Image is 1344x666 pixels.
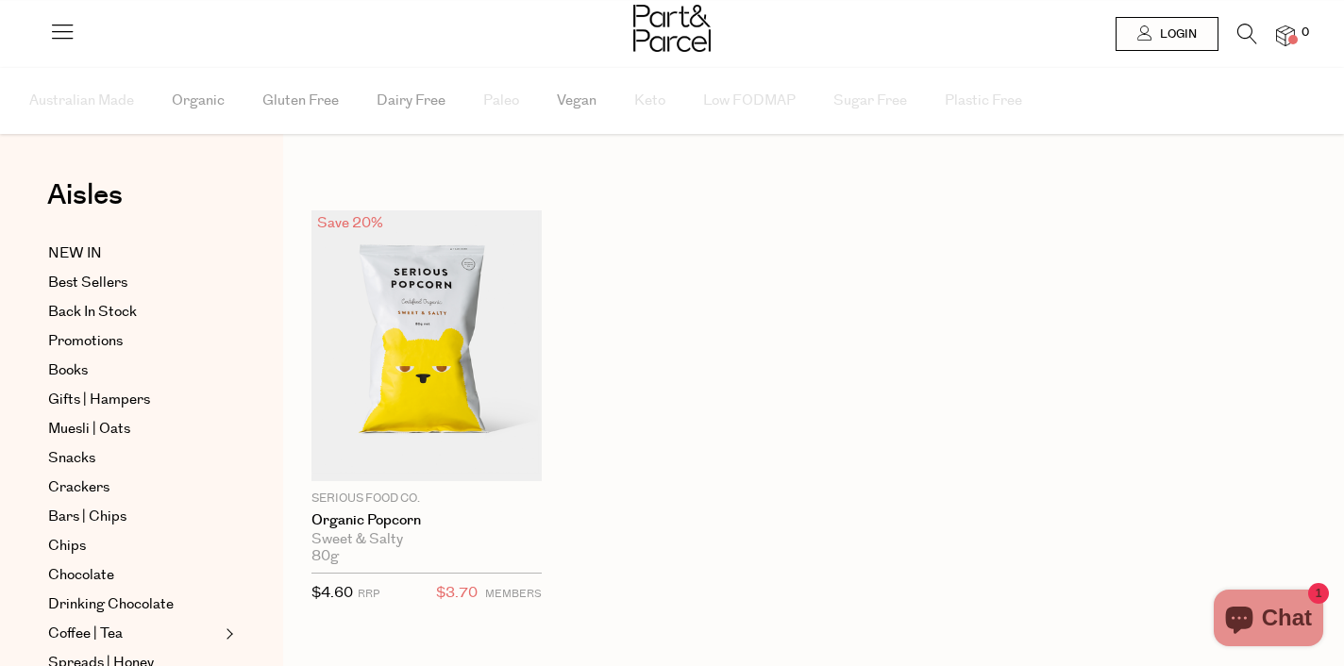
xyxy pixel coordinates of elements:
[48,564,114,587] span: Chocolate
[48,535,220,558] a: Chips
[436,581,478,606] span: $3.70
[48,389,150,411] span: Gifts | Hampers
[48,359,88,382] span: Books
[1155,26,1197,42] span: Login
[48,330,220,353] a: Promotions
[311,548,339,565] span: 80g
[48,593,174,616] span: Drinking Chocolate
[48,506,126,528] span: Bars | Chips
[262,68,339,134] span: Gluten Free
[48,301,137,324] span: Back In Stock
[48,623,123,645] span: Coffee | Tea
[377,68,445,134] span: Dairy Free
[48,272,220,294] a: Best Sellers
[1276,25,1295,45] a: 0
[47,181,123,228] a: Aisles
[48,447,95,470] span: Snacks
[48,623,220,645] a: Coffee | Tea
[703,68,796,134] span: Low FODMAP
[48,535,86,558] span: Chips
[311,210,389,236] div: Save 20%
[48,593,220,616] a: Drinking Chocolate
[311,491,542,508] p: Serious Food Co.
[557,68,596,134] span: Vegan
[48,418,130,441] span: Muesli | Oats
[48,359,220,382] a: Books
[48,389,220,411] a: Gifts | Hampers
[634,68,665,134] span: Keto
[945,68,1022,134] span: Plastic Free
[48,476,109,499] span: Crackers
[48,476,220,499] a: Crackers
[48,447,220,470] a: Snacks
[833,68,907,134] span: Sugar Free
[1116,17,1218,51] a: Login
[48,564,220,587] a: Chocolate
[311,531,542,548] div: Sweet & Salty
[172,68,225,134] span: Organic
[358,587,379,601] small: RRP
[311,210,542,481] img: Organic Popcorn
[48,301,220,324] a: Back In Stock
[1208,590,1329,651] inbox-online-store-chat: Shopify online store chat
[48,242,102,265] span: NEW IN
[483,68,519,134] span: Paleo
[48,418,220,441] a: Muesli | Oats
[47,175,123,216] span: Aisles
[485,587,542,601] small: MEMBERS
[311,583,353,603] span: $4.60
[48,330,123,353] span: Promotions
[311,512,542,529] a: Organic Popcorn
[29,68,134,134] span: Australian Made
[48,272,127,294] span: Best Sellers
[48,506,220,528] a: Bars | Chips
[1297,25,1314,42] span: 0
[633,5,711,52] img: Part&Parcel
[48,242,220,265] a: NEW IN
[221,623,234,645] button: Expand/Collapse Coffee | Tea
